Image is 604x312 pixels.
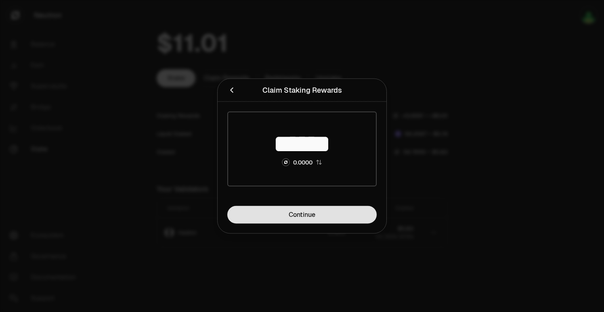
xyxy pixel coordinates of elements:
[262,85,342,96] div: Claim Staking Rewards
[283,159,289,166] img: NTRN Logo
[227,206,377,224] a: Continue
[282,158,322,166] button: NTRN Logo0.0000
[227,85,236,96] button: Close
[293,158,312,166] div: 0.0000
